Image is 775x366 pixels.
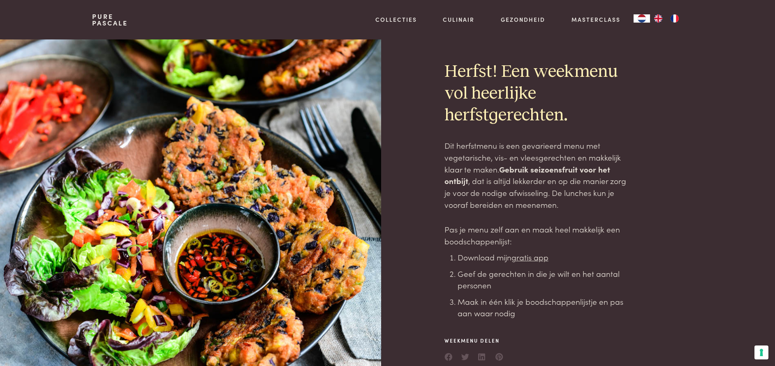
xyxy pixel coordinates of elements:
p: Dit herfstmenu is een gevarieerd menu met vegetarische, vis- en vleesgerechten en makkelijk klaar... [444,140,633,210]
span: Weekmenu delen [444,337,504,344]
a: FR [666,14,683,23]
button: Uw voorkeuren voor toestemming voor trackingtechnologieën [754,345,768,359]
a: PurePascale [92,13,128,26]
p: Pas je menu zelf aan en maak heel makkelijk een boodschappenlijst: [444,223,633,247]
ul: Language list [650,14,683,23]
li: Maak in één klik je boodschappenlijstje en pas aan waar nodig [458,296,633,319]
h2: Herfst! Een weekmenu vol heerlijke herfstgerechten. [444,61,633,127]
a: NL [634,14,650,23]
li: Download mijn [458,251,633,263]
strong: Gebruik seizoensfruit voor het ontbijt [444,163,610,186]
aside: Language selected: Nederlands [634,14,683,23]
a: Masterclass [571,15,620,24]
a: EN [650,14,666,23]
a: gratis app [511,251,548,262]
div: Language [634,14,650,23]
a: Gezondheid [501,15,545,24]
li: Geef de gerechten in die je wilt en het aantal personen [458,268,633,291]
a: Collecties [375,15,417,24]
a: Culinair [443,15,474,24]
